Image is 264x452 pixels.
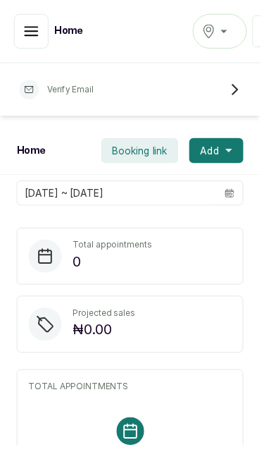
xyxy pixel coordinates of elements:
[74,255,154,277] p: 0
[74,312,137,324] p: Projected sales
[114,146,170,160] span: Booking link
[17,146,46,160] h1: Home
[74,324,137,346] p: ₦0.00
[29,387,235,398] p: TOTAL APPOINTMENTS
[55,25,84,39] h1: Home
[103,140,181,166] button: Booking link
[48,85,95,97] p: Verify Email
[18,184,220,208] input: Select date
[203,146,223,160] span: Add
[228,191,238,201] svg: calendar
[192,140,247,166] button: Add
[74,243,154,255] p: Total appointments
